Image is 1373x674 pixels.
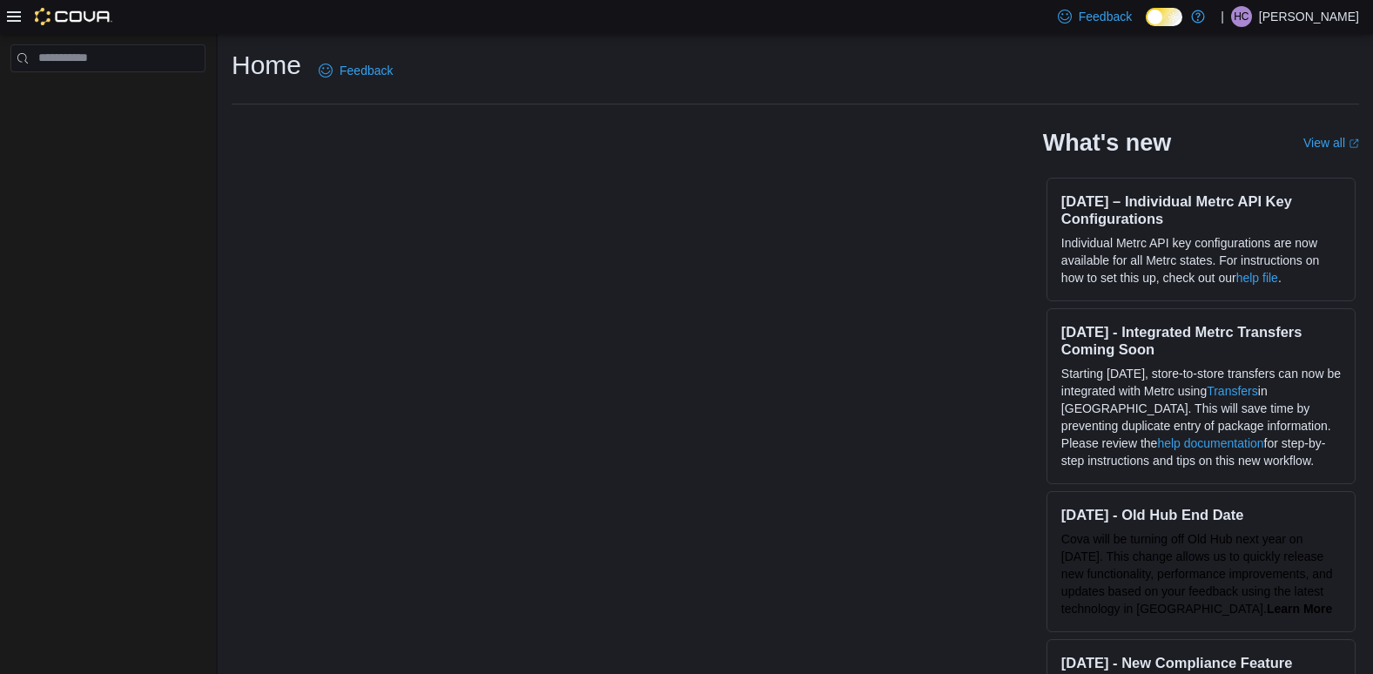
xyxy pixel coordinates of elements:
h3: [DATE] - Integrated Metrc Transfers Coming Soon [1061,323,1341,358]
a: help documentation [1157,436,1263,450]
img: Cova [35,8,112,25]
p: Individual Metrc API key configurations are now available for all Metrc states. For instructions ... [1061,234,1341,286]
p: Starting [DATE], store-to-store transfers can now be integrated with Metrc using in [GEOGRAPHIC_D... [1061,365,1341,469]
span: Feedback [1079,8,1132,25]
input: Dark Mode [1146,8,1182,26]
h1: Home [232,48,301,83]
div: Hailey Cashen [1231,6,1252,27]
a: View allExternal link [1303,136,1359,150]
span: Feedback [340,62,393,79]
nav: Complex example [10,76,205,118]
p: | [1221,6,1224,27]
h3: [DATE] – Individual Metrc API Key Configurations [1061,192,1341,227]
a: Learn More [1267,602,1332,616]
a: Transfers [1207,384,1258,398]
h2: What's new [1043,129,1171,157]
a: help file [1236,271,1278,285]
h3: [DATE] - Old Hub End Date [1061,506,1341,523]
a: Feedback [312,53,400,88]
p: [PERSON_NAME] [1259,6,1359,27]
svg: External link [1349,138,1359,149]
span: HC [1234,6,1248,27]
span: Cova will be turning off Old Hub next year on [DATE]. This change allows us to quickly release ne... [1061,532,1333,616]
